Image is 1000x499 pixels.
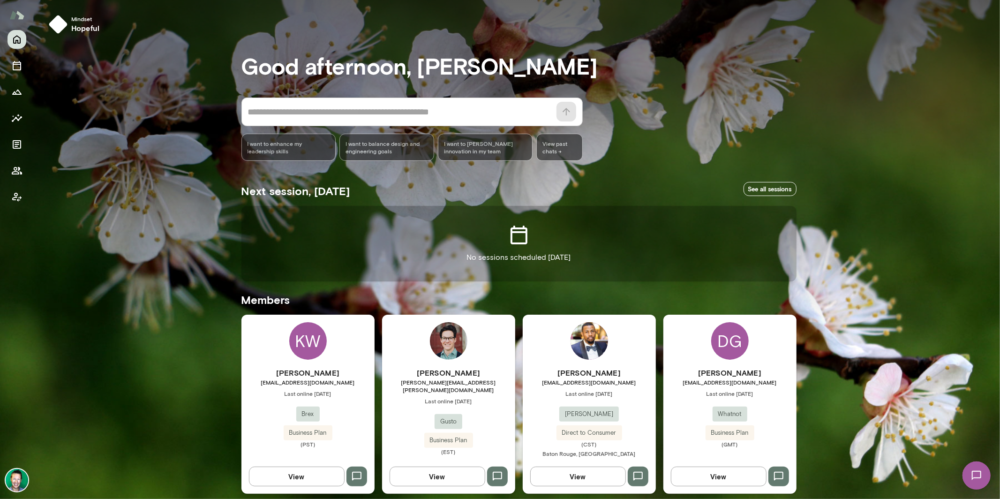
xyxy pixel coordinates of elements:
[523,378,656,386] span: [EMAIL_ADDRESS][DOMAIN_NAME]
[339,134,434,161] div: I want to balance design and engineering goals
[9,6,24,24] img: Mento
[390,467,485,486] button: View
[435,417,462,426] span: Gusto
[523,367,656,378] h6: [PERSON_NAME]
[8,56,26,75] button: Sessions
[671,467,767,486] button: View
[467,252,571,263] p: No sessions scheduled [DATE]
[241,53,797,79] h3: Good afternoon, [PERSON_NAME]
[49,15,68,34] img: mindset
[543,450,636,457] span: Baton Rouge, [GEOGRAPHIC_DATA]
[382,448,515,455] span: (EST)
[241,183,350,198] h5: Next session, [DATE]
[346,140,428,155] span: I want to balance design and engineering goals
[241,390,375,397] span: Last online [DATE]
[241,440,375,448] span: (PST)
[444,140,526,155] span: I want to [PERSON_NAME] innovation in my team
[45,11,107,38] button: Mindsethopeful
[284,428,332,438] span: Business Plan
[711,322,749,360] div: DG
[744,182,797,197] a: See all sessions
[296,409,320,419] span: Brex
[8,161,26,180] button: Members
[523,440,656,448] span: (CST)
[556,428,622,438] span: Direct to Consumer
[424,436,473,445] span: Business Plan
[6,469,28,491] img: Brian Lawrence
[241,292,797,307] h5: Members
[663,440,797,448] span: (GMT)
[8,135,26,154] button: Documents
[530,467,626,486] button: View
[71,23,99,34] h6: hopeful
[241,134,336,161] div: I want to enhance my leadership skills
[438,134,533,161] div: I want to [PERSON_NAME] innovation in my team
[713,409,747,419] span: Whatnot
[241,378,375,386] span: [EMAIL_ADDRESS][DOMAIN_NAME]
[663,390,797,397] span: Last online [DATE]
[559,409,619,419] span: [PERSON_NAME]
[248,140,330,155] span: I want to enhance my leadership skills
[382,367,515,378] h6: [PERSON_NAME]
[8,109,26,128] button: Insights
[249,467,345,486] button: View
[571,322,608,360] img: Anthony Buchanan
[8,30,26,49] button: Home
[663,367,797,378] h6: [PERSON_NAME]
[430,322,467,360] img: Daniel Flynn
[382,397,515,405] span: Last online [DATE]
[289,322,327,360] div: KW
[663,378,797,386] span: [EMAIL_ADDRESS][DOMAIN_NAME]
[706,428,754,438] span: Business Plan
[8,83,26,101] button: Growth Plan
[8,188,26,206] button: Client app
[241,367,375,378] h6: [PERSON_NAME]
[536,134,582,161] span: View past chats ->
[382,378,515,393] span: [PERSON_NAME][EMAIL_ADDRESS][PERSON_NAME][DOMAIN_NAME]
[71,15,99,23] span: Mindset
[523,390,656,397] span: Last online [DATE]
